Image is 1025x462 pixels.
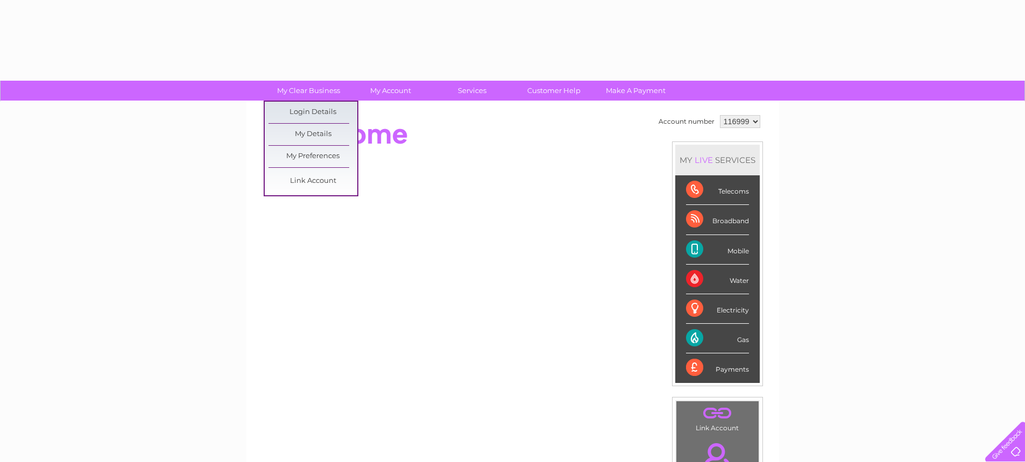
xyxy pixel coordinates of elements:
div: MY SERVICES [675,145,760,175]
a: My Account [346,81,435,101]
div: Broadband [686,205,749,234]
div: Water [686,265,749,294]
a: My Clear Business [264,81,353,101]
div: Telecoms [686,175,749,205]
div: Mobile [686,235,749,265]
td: Account number [656,112,717,131]
a: . [679,404,756,423]
a: Customer Help [510,81,598,101]
a: Services [428,81,517,101]
a: My Details [268,124,357,145]
div: Electricity [686,294,749,324]
a: Link Account [268,170,357,192]
div: Payments [686,353,749,382]
a: My Preferences [268,146,357,167]
a: Login Details [268,102,357,123]
td: Link Account [676,401,759,435]
div: Gas [686,324,749,353]
a: Make A Payment [591,81,680,101]
div: LIVE [692,155,715,165]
